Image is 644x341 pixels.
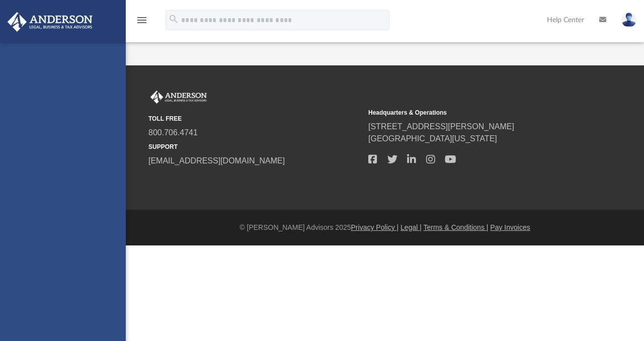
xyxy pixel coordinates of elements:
[136,19,148,26] a: menu
[424,223,489,231] a: Terms & Conditions |
[351,223,399,231] a: Privacy Policy |
[5,12,96,32] img: Anderson Advisors Platinum Portal
[490,223,530,231] a: Pay Invoices
[168,14,179,25] i: search
[400,223,422,231] a: Legal |
[621,13,636,27] img: User Pic
[148,156,285,165] a: [EMAIL_ADDRESS][DOMAIN_NAME]
[368,122,514,131] a: [STREET_ADDRESS][PERSON_NAME]
[148,91,209,104] img: Anderson Advisors Platinum Portal
[136,14,148,26] i: menu
[148,114,361,123] small: TOLL FREE
[148,142,361,151] small: SUPPORT
[368,108,581,117] small: Headquarters & Operations
[368,134,497,143] a: [GEOGRAPHIC_DATA][US_STATE]
[126,222,644,233] div: © [PERSON_NAME] Advisors 2025
[148,128,198,137] a: 800.706.4741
